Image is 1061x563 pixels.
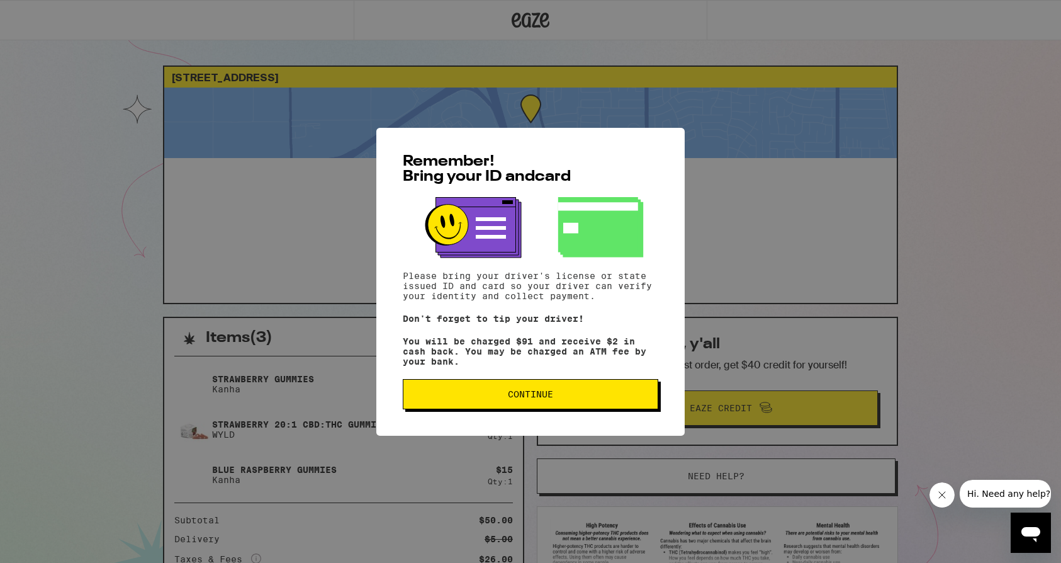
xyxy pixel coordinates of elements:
[403,154,571,185] span: Remember! Bring your ID and card
[508,390,553,399] span: Continue
[403,336,658,367] p: You will be charged $91 and receive $2 in cash back. You may be charged an ATM fee by your bank.
[403,314,658,324] p: Don't forget to tip your driver!
[929,482,955,508] iframe: Close message
[403,271,658,301] p: Please bring your driver's license or state issued ID and card so your driver can verify your ide...
[1011,513,1051,553] iframe: Button to launch messaging window
[403,379,658,409] button: Continue
[960,480,1051,508] iframe: Message from company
